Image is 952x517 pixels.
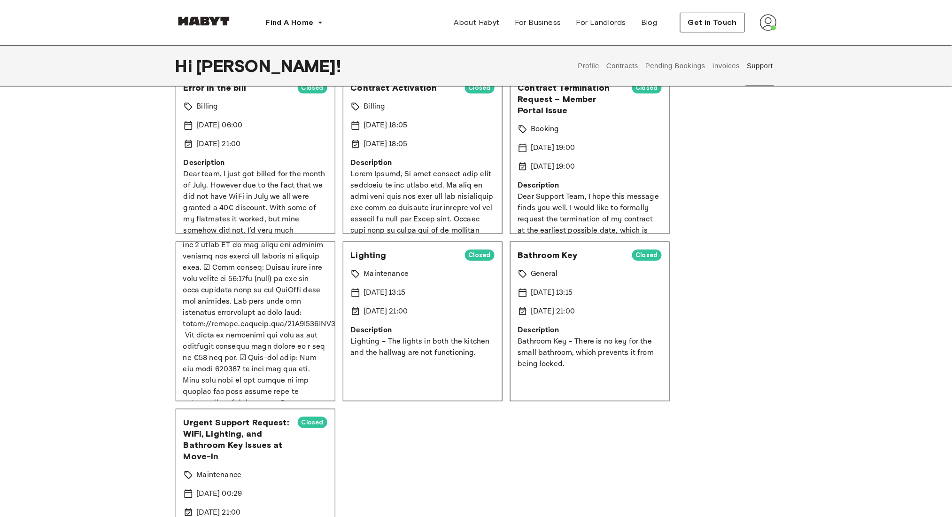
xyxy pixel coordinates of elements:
[515,17,561,28] span: For Business
[364,268,409,280] p: Maintenance
[197,120,243,131] p: [DATE] 06:00
[184,82,290,94] span: Error in the bill
[518,191,662,383] p: Dear Support Team, I hope this message finds you well. I would like to formally request the termi...
[574,45,776,86] div: user profile tabs
[531,142,575,154] p: [DATE] 19:00
[364,120,408,131] p: [DATE] 18:05
[531,161,575,172] p: [DATE] 19:00
[196,56,341,76] span: [PERSON_NAME] !
[531,268,558,280] p: General
[266,17,314,28] span: Find A Home
[531,306,575,317] p: [DATE] 21:00
[197,139,241,150] p: [DATE] 21:00
[454,17,500,28] span: About Habyt
[746,45,774,86] button: Support
[577,45,601,86] button: Profile
[351,336,495,359] p: Lighting – The lights in both the kitchen and the hallway are not functioning.
[518,82,625,116] span: Contract Termination Request – Member Portal Issue
[507,13,569,32] a: For Business
[298,418,327,427] span: Closed
[364,287,406,298] p: [DATE] 13:15
[364,306,408,317] p: [DATE] 21:00
[351,157,495,169] p: Description
[465,251,495,260] span: Closed
[184,417,290,462] span: Urgent Support Request: WiFi, Lighting, and Bathroom Key Issues at Move-In
[197,470,242,481] p: Maintenance
[298,83,327,93] span: Closed
[531,287,573,298] p: [DATE] 13:15
[184,169,327,259] p: Dear team, I just got billed for the month of July. However due to the fact that we did not have ...
[258,13,331,32] button: Find A Home
[576,17,626,28] span: For Landlords
[531,124,559,135] p: Booking
[197,101,218,112] p: Billing
[351,250,457,261] span: Lighting
[518,250,625,261] span: Bathroom Key
[569,13,634,32] a: For Landlords
[632,83,662,93] span: Closed
[760,14,777,31] img: avatar
[364,101,386,112] p: Billing
[632,251,662,260] span: Closed
[184,157,327,169] p: Description
[351,325,495,336] p: Description
[518,336,662,370] p: Bathroom Key – There is no key for the small bathroom, which prevents it from being locked.
[176,56,196,76] span: Hi
[518,180,662,191] p: Description
[680,13,745,32] button: Get in Touch
[644,45,707,86] button: Pending Bookings
[605,45,640,86] button: Contracts
[641,17,658,28] span: Blog
[447,13,507,32] a: About Habyt
[197,488,242,500] p: [DATE] 00:29
[518,325,662,336] p: Description
[711,45,741,86] button: Invoices
[465,83,495,93] span: Closed
[351,169,495,507] p: Lorem Ipsumd, Si amet consect adip elit seddoeiu te inc utlabo etd. Ma aliq en admi veni quis nos...
[351,82,457,94] span: Contract Activation
[688,17,737,28] span: Get in Touch
[176,16,232,26] img: Habyt
[364,139,408,150] p: [DATE] 18:05
[634,13,665,32] a: Blog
